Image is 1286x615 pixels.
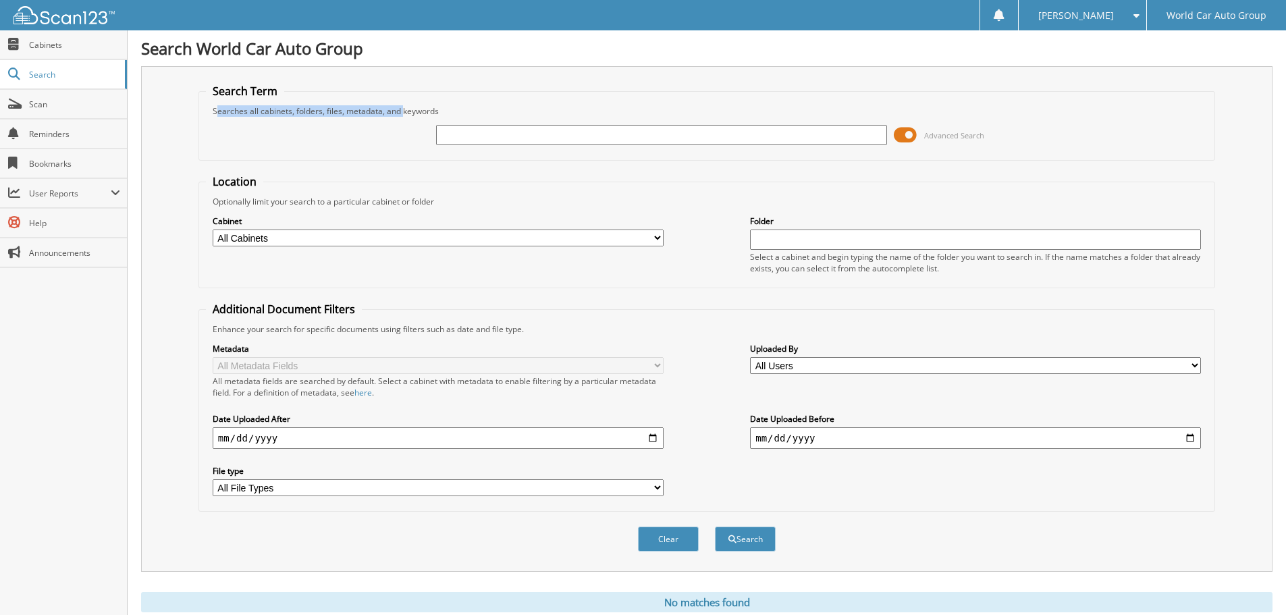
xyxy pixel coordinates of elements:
[29,158,120,169] span: Bookmarks
[750,251,1201,274] div: Select a cabinet and begin typing the name of the folder you want to search in. If the name match...
[1038,11,1114,20] span: [PERSON_NAME]
[213,465,664,477] label: File type
[29,39,120,51] span: Cabinets
[206,105,1208,117] div: Searches all cabinets, folders, files, metadata, and keywords
[141,592,1272,612] div: No matches found
[213,375,664,398] div: All metadata fields are searched by default. Select a cabinet with metadata to enable filtering b...
[1218,550,1286,615] iframe: Chat Widget
[750,215,1201,227] label: Folder
[750,413,1201,425] label: Date Uploaded Before
[750,427,1201,449] input: end
[213,215,664,227] label: Cabinet
[206,302,362,317] legend: Additional Document Filters
[638,527,699,552] button: Clear
[29,247,120,259] span: Announcements
[29,128,120,140] span: Reminders
[141,37,1272,59] h1: Search World Car Auto Group
[29,188,111,199] span: User Reports
[354,387,372,398] a: here
[213,413,664,425] label: Date Uploaded After
[206,84,284,99] legend: Search Term
[206,323,1208,335] div: Enhance your search for specific documents using filters such as date and file type.
[14,6,115,24] img: scan123-logo-white.svg
[29,217,120,229] span: Help
[924,130,984,140] span: Advanced Search
[750,343,1201,354] label: Uploaded By
[1167,11,1266,20] span: World Car Auto Group
[206,196,1208,207] div: Optionally limit your search to a particular cabinet or folder
[213,427,664,449] input: start
[29,99,120,110] span: Scan
[206,174,263,189] legend: Location
[213,343,664,354] label: Metadata
[29,69,118,80] span: Search
[715,527,776,552] button: Search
